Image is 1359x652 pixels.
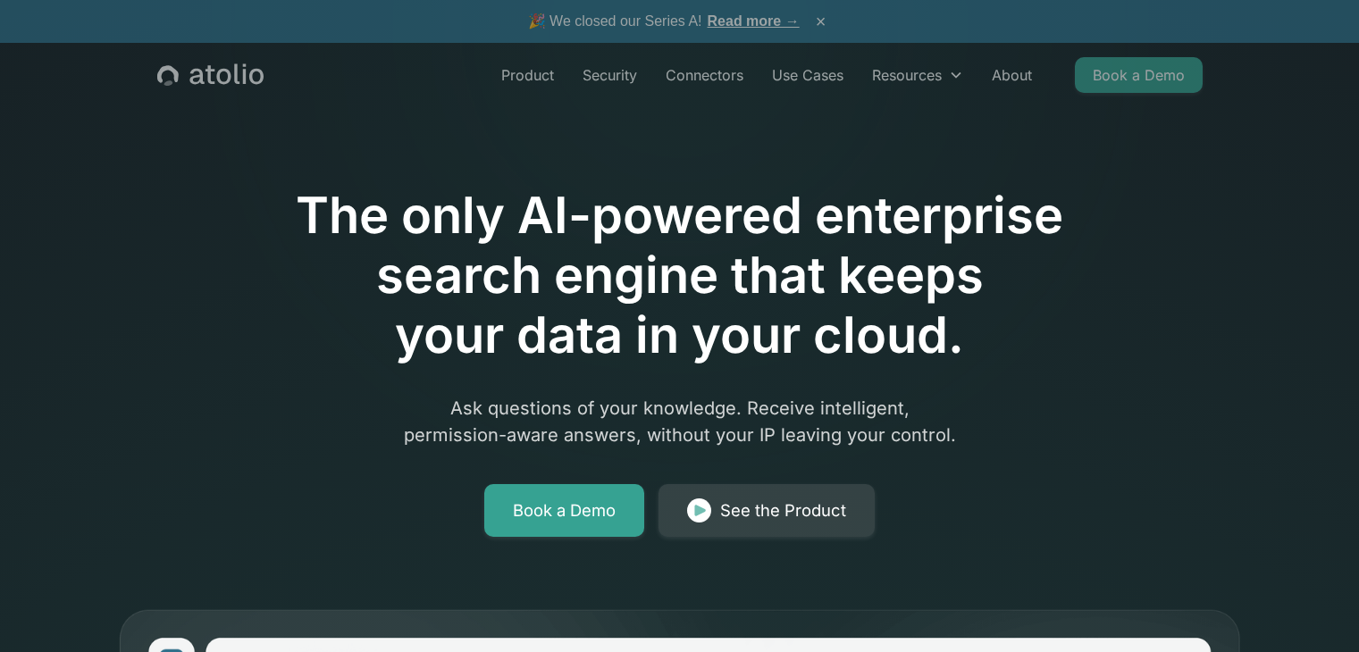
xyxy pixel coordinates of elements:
button: × [810,12,832,31]
a: About [977,57,1046,93]
div: Resources [872,64,942,86]
a: Product [487,57,568,93]
a: Security [568,57,651,93]
h1: The only AI-powered enterprise search engine that keeps your data in your cloud. [222,186,1137,366]
a: Book a Demo [1075,57,1203,93]
div: See the Product [720,498,846,523]
a: Use Cases [758,57,858,93]
p: Ask questions of your knowledge. Receive intelligent, permission-aware answers, without your IP l... [337,395,1023,448]
a: home [157,63,264,87]
a: Connectors [651,57,758,93]
span: 🎉 We closed our Series A! [528,11,800,32]
a: Read more → [708,13,800,29]
div: Resources [858,57,977,93]
a: See the Product [659,484,875,538]
a: Book a Demo [484,484,644,538]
